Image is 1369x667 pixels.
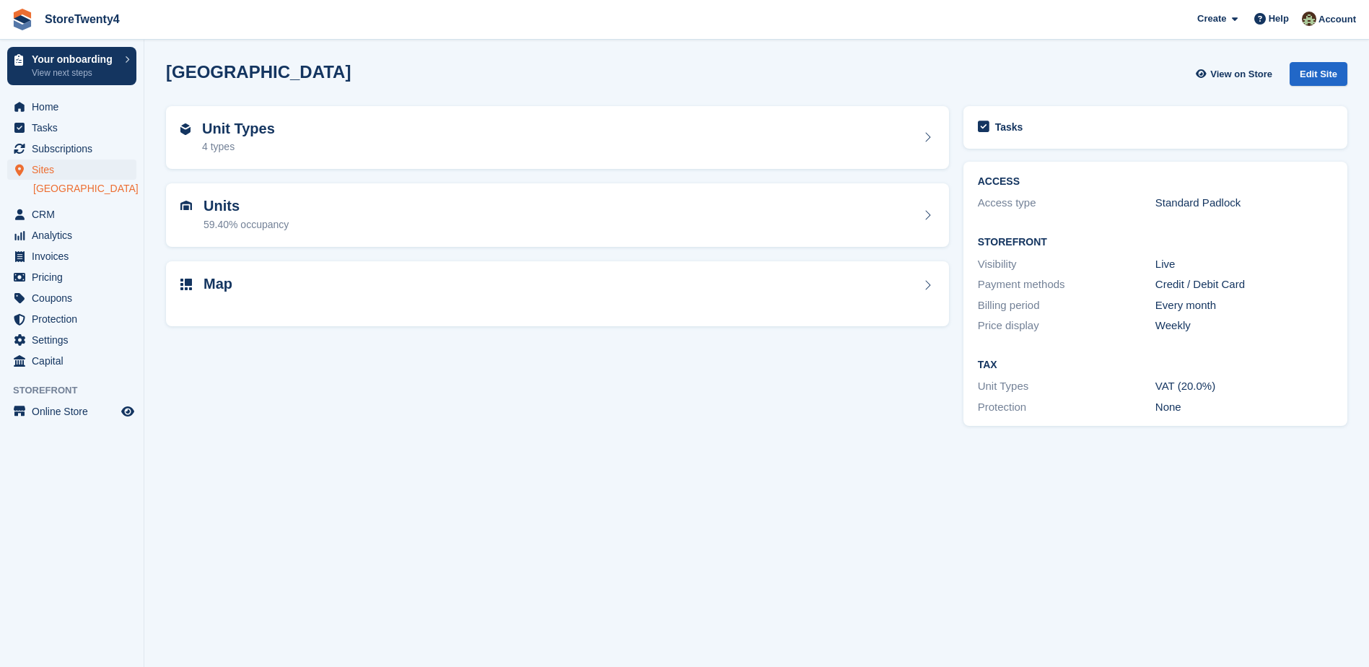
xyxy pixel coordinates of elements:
a: Preview store [119,403,136,420]
a: Unit Types 4 types [166,106,949,170]
a: Map [166,261,949,327]
h2: ACCESS [978,176,1333,188]
span: Invoices [32,246,118,266]
div: None [1155,399,1333,416]
div: Visibility [978,256,1155,273]
a: [GEOGRAPHIC_DATA] [33,182,136,196]
div: Live [1155,256,1333,273]
img: map-icn-33ee37083ee616e46c38cad1a60f524a97daa1e2b2c8c0bc3eb3415660979fc1.svg [180,279,192,290]
img: unit-icn-7be61d7bf1b0ce9d3e12c5938cc71ed9869f7b940bace4675aadf7bd6d80202e.svg [180,201,192,211]
div: Unit Types [978,378,1155,395]
span: Storefront [13,383,144,398]
a: menu [7,204,136,224]
span: View on Store [1210,67,1272,82]
span: Subscriptions [32,139,118,159]
div: Payment methods [978,276,1155,293]
span: CRM [32,204,118,224]
a: menu [7,401,136,422]
a: menu [7,288,136,308]
a: menu [7,118,136,138]
div: Protection [978,399,1155,416]
span: Capital [32,351,118,371]
div: Billing period [978,297,1155,314]
div: 4 types [202,139,275,154]
a: menu [7,97,136,117]
span: Analytics [32,225,118,245]
a: StoreTwenty4 [39,7,126,31]
a: menu [7,225,136,245]
img: unit-type-icn-2b2737a686de81e16bb02015468b77c625bbabd49415b5ef34ead5e3b44a266d.svg [180,123,191,135]
h2: Map [204,276,232,292]
div: Weekly [1155,318,1333,334]
h2: Storefront [978,237,1333,248]
a: menu [7,351,136,371]
span: Home [32,97,118,117]
a: menu [7,330,136,350]
span: Settings [32,330,118,350]
span: Create [1197,12,1226,26]
a: menu [7,246,136,266]
span: Help [1269,12,1289,26]
img: Lee Hanlon [1302,12,1316,26]
a: menu [7,139,136,159]
img: stora-icon-8386f47178a22dfd0bd8f6a31ec36ba5ce8667c1dd55bd0f319d3a0aa187defe.svg [12,9,33,30]
a: menu [7,309,136,329]
h2: Unit Types [202,121,275,137]
div: Standard Padlock [1155,195,1333,212]
span: Protection [32,309,118,329]
div: Every month [1155,297,1333,314]
div: Credit / Debit Card [1155,276,1333,293]
h2: Tasks [995,121,1023,134]
h2: Tax [978,359,1333,371]
span: Online Store [32,401,118,422]
div: Access type [978,195,1155,212]
span: Account [1318,12,1356,27]
p: Your onboarding [32,54,118,64]
div: VAT (20.0%) [1155,378,1333,395]
a: Your onboarding View next steps [7,47,136,85]
h2: [GEOGRAPHIC_DATA] [166,62,351,82]
a: Edit Site [1290,62,1347,92]
div: Edit Site [1290,62,1347,86]
a: menu [7,267,136,287]
a: Units 59.40% occupancy [166,183,949,247]
div: Price display [978,318,1155,334]
h2: Units [204,198,289,214]
span: Sites [32,160,118,180]
span: Coupons [32,288,118,308]
div: 59.40% occupancy [204,217,289,232]
span: Tasks [32,118,118,138]
span: Pricing [32,267,118,287]
a: View on Store [1194,62,1278,86]
p: View next steps [32,66,118,79]
a: menu [7,160,136,180]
